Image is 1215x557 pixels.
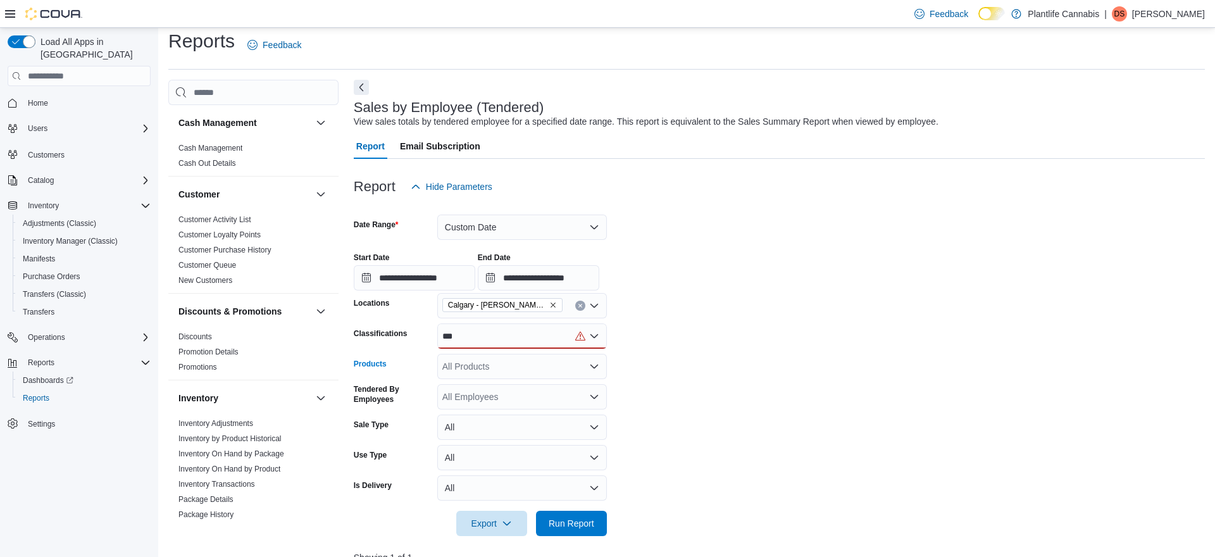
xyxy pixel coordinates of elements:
[437,215,607,240] button: Custom Date
[3,354,156,372] button: Reports
[28,419,55,429] span: Settings
[437,415,607,440] button: All
[178,305,311,318] button: Discounts & Promotions
[18,269,85,284] a: Purchase Orders
[313,115,328,130] button: Cash Management
[354,80,369,95] button: Next
[178,188,220,201] h3: Customer
[178,392,311,404] button: Inventory
[178,116,311,129] button: Cash Management
[23,254,55,264] span: Manifests
[23,96,53,111] a: Home
[13,268,156,285] button: Purchase Orders
[23,146,151,162] span: Customers
[23,330,70,345] button: Operations
[35,35,151,61] span: Load All Apps in [GEOGRAPHIC_DATA]
[178,332,212,342] span: Discounts
[1112,6,1127,22] div: Dorothy Szczepanski
[549,301,557,309] button: Remove Calgary - Shepard Regional from selection in this group
[18,251,151,266] span: Manifests
[178,245,271,255] span: Customer Purchase History
[1114,6,1125,22] span: DS
[28,150,65,160] span: Customers
[28,98,48,108] span: Home
[23,355,151,370] span: Reports
[13,372,156,389] a: Dashboards
[178,510,234,519] a: Package History
[13,250,156,268] button: Manifests
[3,415,156,433] button: Settings
[23,416,151,432] span: Settings
[23,147,70,163] a: Customers
[178,479,255,489] span: Inventory Transactions
[178,143,242,153] span: Cash Management
[426,180,492,193] span: Hide Parameters
[23,289,86,299] span: Transfers (Classic)
[263,39,301,51] span: Feedback
[437,475,607,501] button: All
[18,373,78,388] a: Dashboards
[23,198,151,213] span: Inventory
[437,445,607,470] button: All
[18,287,151,302] span: Transfers (Classic)
[406,174,497,199] button: Hide Parameters
[178,362,217,372] span: Promotions
[1104,6,1107,22] p: |
[23,173,151,188] span: Catalog
[178,230,261,239] a: Customer Loyalty Points
[354,179,396,194] h3: Report
[178,215,251,224] a: Customer Activity List
[13,215,156,232] button: Adjustments (Classic)
[23,198,64,213] button: Inventory
[178,158,236,168] span: Cash Out Details
[178,159,236,168] a: Cash Out Details
[3,94,156,112] button: Home
[178,332,212,341] a: Discounts
[18,373,151,388] span: Dashboards
[478,265,599,291] input: Press the down key to open a popover containing a calendar.
[28,332,65,342] span: Operations
[18,391,54,406] a: Reports
[354,480,392,491] label: Is Delivery
[28,358,54,368] span: Reports
[178,449,284,459] span: Inventory On Hand by Package
[3,145,156,163] button: Customers
[930,8,968,20] span: Feedback
[28,175,54,185] span: Catalog
[18,287,91,302] a: Transfers (Classic)
[354,253,390,263] label: Start Date
[178,434,282,444] span: Inventory by Product Historical
[23,121,53,136] button: Users
[354,115,938,128] div: View sales totals by tendered employee for a specified date range. This report is equivalent to t...
[13,389,156,407] button: Reports
[18,234,123,249] a: Inventory Manager (Classic)
[464,511,520,536] span: Export
[3,120,156,137] button: Users
[178,261,236,270] a: Customer Queue
[354,329,408,339] label: Classifications
[18,269,151,284] span: Purchase Orders
[178,215,251,225] span: Customer Activity List
[178,480,255,489] a: Inventory Transactions
[354,265,475,291] input: Press the down key to open a popover containing a calendar.
[23,272,80,282] span: Purchase Orders
[23,307,54,317] span: Transfers
[354,100,544,115] h3: Sales by Employee (Tendered)
[442,298,563,312] span: Calgary - Shepard Regional
[178,464,280,474] span: Inventory On Hand by Product
[589,331,599,341] button: Open list of options
[23,393,49,403] span: Reports
[168,212,339,293] div: Customer
[168,141,339,176] div: Cash Management
[23,218,96,228] span: Adjustments (Classic)
[354,298,390,308] label: Locations
[178,276,232,285] a: New Customers
[356,134,385,159] span: Report
[178,495,234,504] a: Package Details
[178,418,253,429] span: Inventory Adjustments
[178,392,218,404] h3: Inventory
[28,123,47,134] span: Users
[178,116,257,129] h3: Cash Management
[178,363,217,372] a: Promotions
